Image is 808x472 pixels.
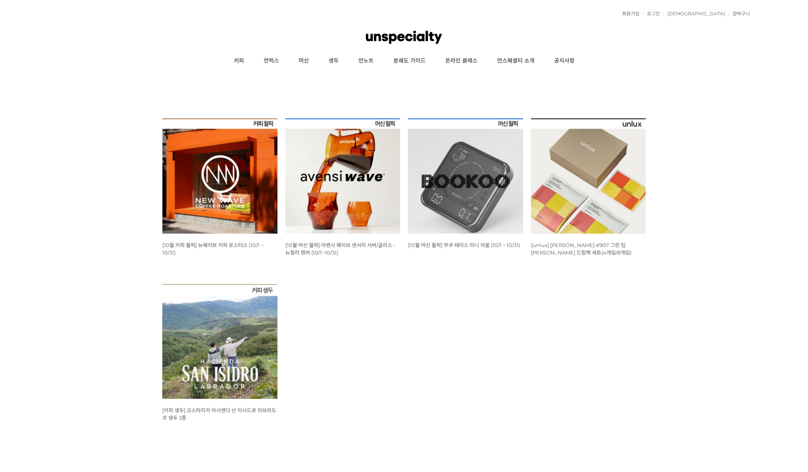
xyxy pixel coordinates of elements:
a: 언럭스 [254,51,289,71]
a: [커피 생두] 코스타리카 아시엔다 산 이시드로 라브라도르 생두 3종 [162,407,276,421]
a: [10월 머신 월픽] 부쿠 테미스 미니 저울 (10/1 ~ 10/31) [408,242,520,248]
a: [unlux] [PERSON_NAME] #907 그린 팁 [PERSON_NAME] 드립백 세트(4개입/8개입) [531,242,632,256]
a: 커피 [224,51,254,71]
a: 회원가입 [618,11,639,16]
a: 장바구니 [729,11,750,16]
img: [10월 커피 월픽] 뉴웨이브 커피 로스터스 (10/1 ~ 10/31) [162,118,277,234]
a: 언노트 [349,51,384,71]
a: 온라인 클래스 [435,51,487,71]
a: 생두 [319,51,349,71]
img: 코스타리카 아시엔다 산 이시드로 라브라도르 [162,284,277,399]
a: 언스페셜티 소개 [487,51,544,71]
img: [unlux] 파나마 잰슨 #907 그린 팁 게이샤 워시드 드립백 세트(4개입/8개입) [531,118,646,234]
a: [10월 머신 월픽] 아벤시 웨이브 센서리 서버/글라스 - 뉴컬러 앰버 (10/1~10/31) [285,242,395,256]
a: [10월 커피 월픽] 뉴웨이브 커피 로스터스 (10/1 ~ 10/31) [162,242,263,256]
img: [10월 머신 월픽] 아벤시 웨이브 센서리 서버/글라스 - 뉴컬러 앰버 (10/1~10/31) [285,118,400,234]
a: [DEMOGRAPHIC_DATA] [663,11,725,16]
img: [10월 머신 월픽] 부쿠 테미스 미니 저울 (10/1 ~ 10/31) [408,118,523,234]
a: 분쇄도 가이드 [384,51,435,71]
a: 공지사항 [544,51,584,71]
a: 로그인 [643,11,660,16]
img: 언스페셜티 몰 [366,26,442,49]
a: 머신 [289,51,319,71]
